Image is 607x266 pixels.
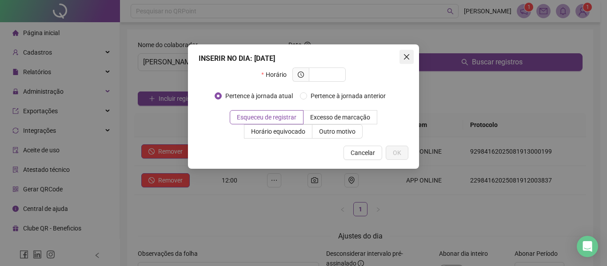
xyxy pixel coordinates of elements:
[386,146,408,160] button: OK
[319,128,355,135] span: Outro motivo
[351,148,375,158] span: Cancelar
[577,236,598,257] div: Open Intercom Messenger
[199,53,408,64] div: INSERIR NO DIA : [DATE]
[343,146,382,160] button: Cancelar
[298,71,304,78] span: clock-circle
[403,53,410,60] span: close
[399,50,414,64] button: Close
[237,114,296,121] span: Esqueceu de registrar
[310,114,370,121] span: Excesso de marcação
[222,91,296,101] span: Pertence à jornada atual
[251,128,305,135] span: Horário equivocado
[261,67,292,82] label: Horário
[307,91,389,101] span: Pertence à jornada anterior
